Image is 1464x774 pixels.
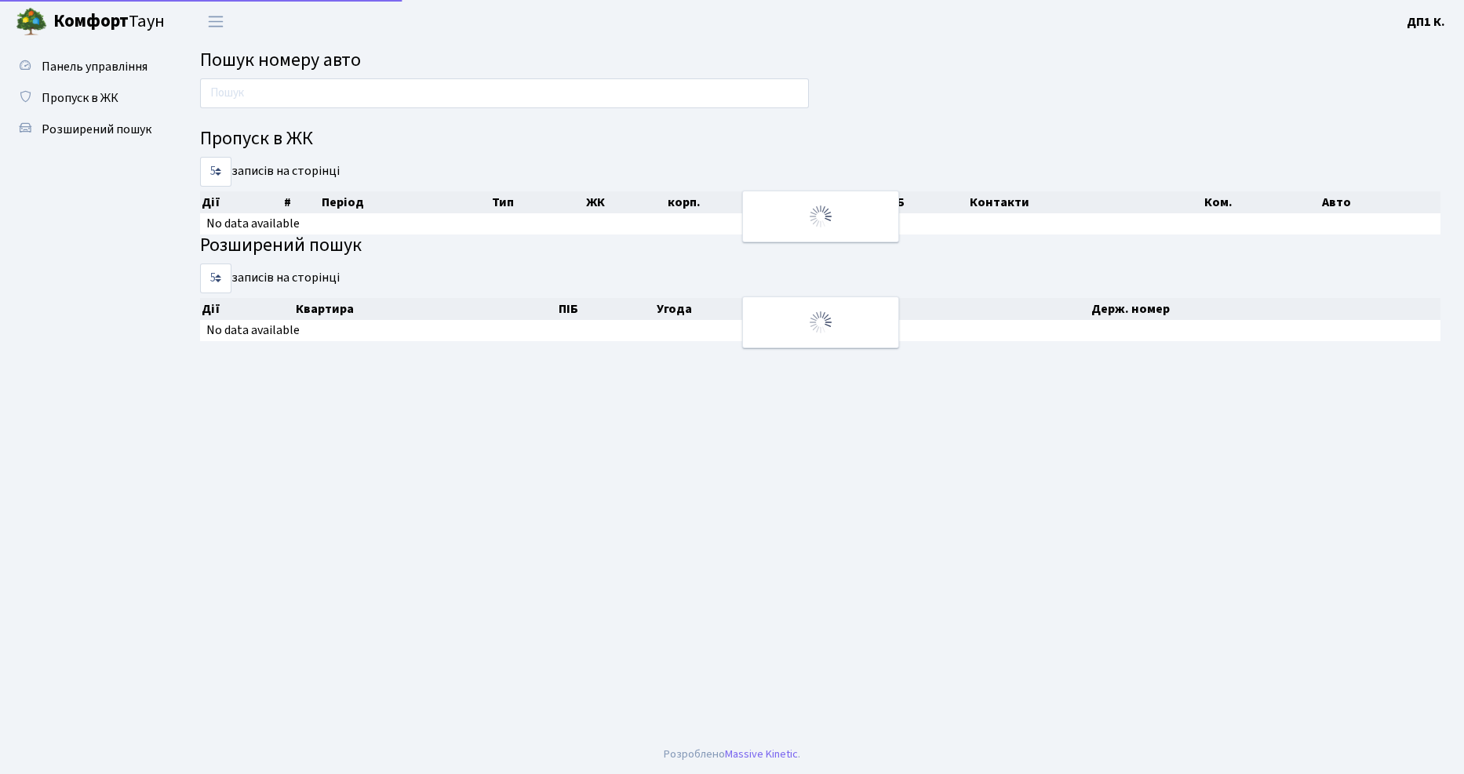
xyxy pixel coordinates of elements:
[200,46,361,74] span: Пошук номеру авто
[196,9,235,35] button: Переключити навігацію
[320,191,490,213] th: Період
[200,78,809,108] input: Пошук
[200,298,294,320] th: Дії
[42,58,147,75] span: Панель управління
[200,234,1440,257] h4: Розширений пошук
[200,157,231,187] select: записів на сторінці
[1320,191,1440,213] th: Авто
[200,263,231,293] select: записів на сторінці
[725,746,798,762] a: Massive Kinetic
[42,121,151,138] span: Розширений пошук
[200,263,340,293] label: записів на сторінці
[1090,298,1440,320] th: Держ. номер
[200,320,1440,341] td: No data available
[968,191,1203,213] th: Контакти
[557,298,655,320] th: ПІБ
[883,191,968,213] th: ПІБ
[53,9,129,34] b: Комфорт
[664,746,800,763] div: Розроблено .
[585,191,667,213] th: ЖК
[8,114,165,145] a: Розширений пошук
[666,191,801,213] th: корп.
[53,9,165,35] span: Таун
[1407,13,1445,31] a: ДП1 К.
[820,298,1090,320] th: Контакти
[200,157,340,187] label: записів на сторінці
[8,82,165,114] a: Пропуск в ЖК
[282,191,321,213] th: #
[8,51,165,82] a: Панель управління
[294,298,557,320] th: Квартира
[490,191,585,213] th: Тип
[808,310,833,335] img: Обробка...
[655,298,821,320] th: Угода
[200,213,1440,234] td: No data available
[200,128,1440,151] h4: Пропуск в ЖК
[200,191,282,213] th: Дії
[42,89,118,107] span: Пропуск в ЖК
[1203,191,1320,213] th: Ком.
[16,6,47,38] img: logo.png
[808,204,833,229] img: Обробка...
